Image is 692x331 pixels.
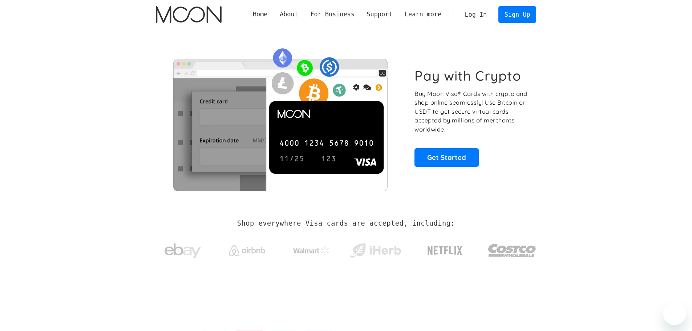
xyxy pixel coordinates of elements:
img: Moon Cards let you spend your crypto anywhere Visa is accepted. [156,43,405,191]
img: iHerb [348,241,402,260]
iframe: 메시징 창을 시작하는 버튼 [663,302,686,325]
p: Buy Moon Visa® Cards with crypto and shop online seamlessly! Use Bitcoin or USDT to get secure vi... [414,89,528,134]
img: Costco [488,237,537,264]
a: Netflix [413,234,478,263]
a: Walmart [284,239,338,259]
img: Walmart [293,246,329,255]
div: For Business [304,10,361,19]
a: ebay [156,232,210,266]
img: Moon Logo [156,6,222,23]
div: Support [367,10,392,19]
a: Costco [488,230,537,268]
a: Sign Up [498,6,536,23]
div: For Business [310,10,354,19]
a: Airbnb [220,238,274,260]
div: About [280,10,298,19]
img: ebay [165,239,201,262]
a: iHerb [348,234,402,264]
div: Learn more [398,10,448,19]
div: Support [361,10,398,19]
a: home [156,6,222,23]
img: Netflix [427,242,463,260]
div: About [274,10,304,19]
a: Home [247,10,274,19]
h2: Shop everywhere Visa cards are accepted, including: [237,219,455,227]
img: Airbnb [229,245,265,256]
a: Get Started [414,148,479,166]
div: Learn more [405,10,441,19]
h1: Pay with Crypto [414,68,521,84]
a: Log In [459,7,493,23]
